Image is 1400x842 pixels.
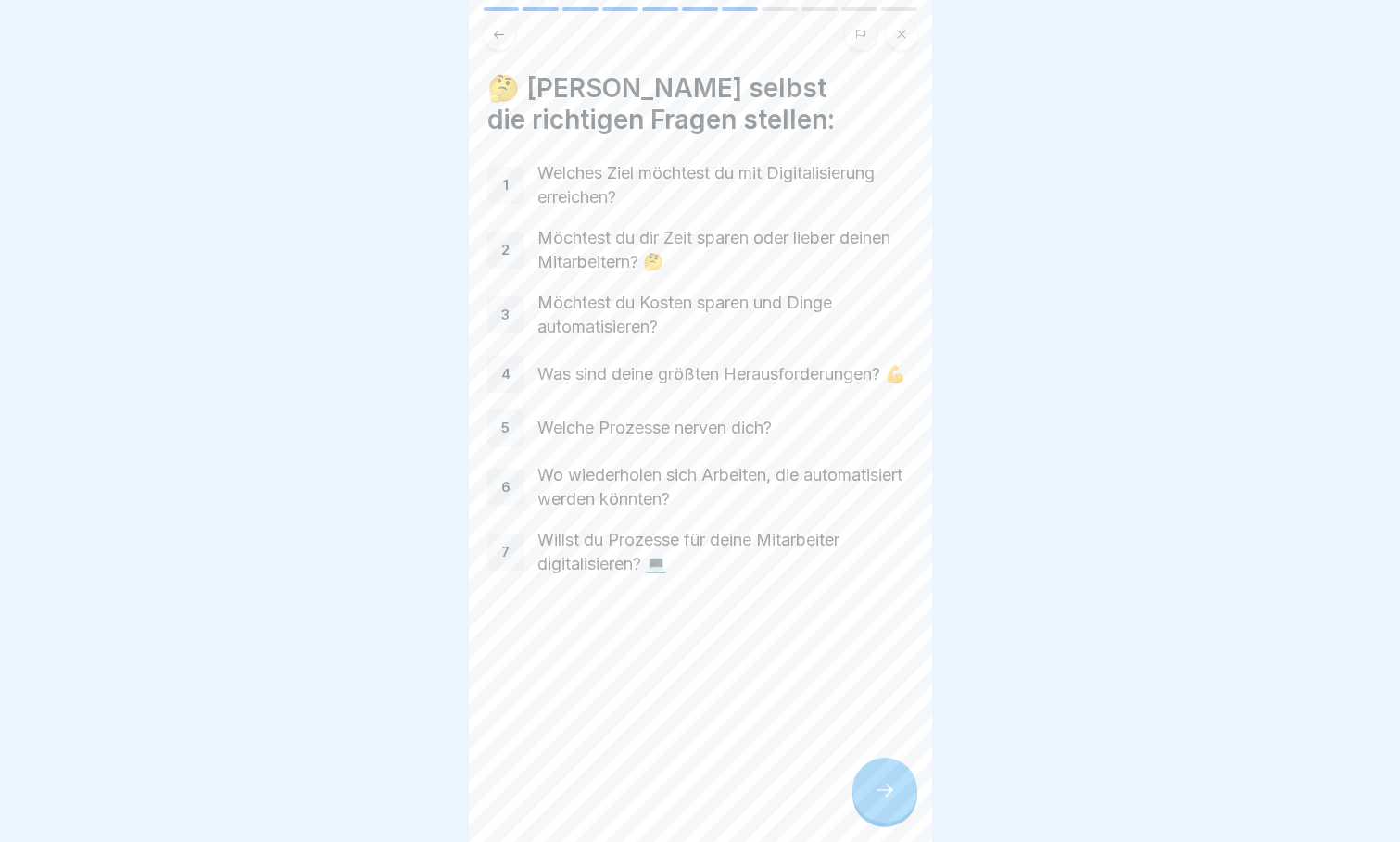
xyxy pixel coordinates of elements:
p: Möchtest du Kosten sparen und Dinge automatisieren? [537,291,914,339]
p: Wo wiederholen sich Arbeiten, die automatisiert werden könnten? [537,463,914,511]
p: 1 [503,177,509,194]
p: 6 [501,479,511,496]
p: 2 [501,242,510,258]
p: 5 [501,420,510,436]
p: 4 [501,366,511,383]
p: Willst du Prozesse für deine Mitarbeiter digitalisieren? 💻 [537,528,914,576]
h4: 🤔 [PERSON_NAME] selbst die richtigen Fragen stellen: [487,72,914,135]
p: Welches Ziel möchtest du mit Digitalisierung erreichen? [537,161,914,209]
p: 7 [501,544,510,560]
p: 3 [501,307,510,323]
p: Was sind deine größten Herausforderungen? 💪 [537,362,914,386]
p: Welche Prozesse nerven dich? [537,416,914,440]
p: Möchtest du dir Zeit sparen oder lieber deinen Mitarbeitern? 🤔 [537,226,914,274]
